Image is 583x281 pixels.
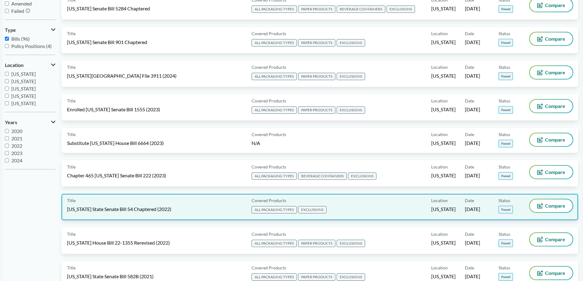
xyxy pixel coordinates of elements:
span: EXCLUSIONS [337,39,365,46]
span: [US_STATE] [11,78,36,84]
input: Policy Positions (4) [5,44,9,48]
span: Passed [499,172,513,180]
span: [DATE] [465,273,480,280]
span: Passed [499,140,513,147]
span: Location [431,264,448,271]
span: Passed [499,106,513,114]
button: Compare [530,100,573,113]
input: 2021 [5,136,9,140]
input: Bills (96) [5,37,9,41]
span: Location [431,131,448,138]
span: Title [67,98,76,104]
span: Years [5,120,17,125]
button: Compare [530,66,573,79]
button: Compare [530,267,573,279]
span: [DATE] [465,39,480,46]
button: Compare [530,166,573,179]
span: Status [499,264,510,271]
span: Date [465,197,474,204]
span: Passed [499,273,513,281]
span: Chapter 465 [US_STATE] Senate Bill 222 (2023) [67,172,166,179]
span: Passed [499,239,513,247]
span: PAPER PRODUCTS [298,240,335,247]
span: [US_STATE] [431,206,456,213]
span: N/A [252,140,260,146]
span: EXCLUSIONS [337,273,365,281]
button: Compare [530,233,573,246]
span: [US_STATE] [431,106,456,113]
span: Date [465,131,474,138]
span: [US_STATE] House Bill 22-1355 Rerevised (2022) [67,239,170,246]
span: Title [67,64,76,70]
span: [US_STATE] State Senate Bill 54 Chaptered (2022) [67,206,171,213]
span: [US_STATE][GEOGRAPHIC_DATA] File 3911 (2024) [67,72,177,79]
span: Location [431,30,448,37]
input: [US_STATE] [5,72,9,76]
span: PAPER PRODUCTS [298,6,335,13]
span: [DATE] [465,5,480,12]
span: ALL PACKAGING TYPES [252,172,297,180]
input: Failed [5,9,9,13]
span: Compare [545,137,565,142]
span: Title [67,164,76,170]
span: [US_STATE] [431,140,456,146]
span: [DATE] [465,72,480,79]
span: ALL PACKAGING TYPES [252,273,297,281]
span: Location [431,98,448,104]
input: 2022 [5,144,9,148]
span: Substitute [US_STATE] House Bill 6664 (2023) [67,140,164,146]
span: Location [431,164,448,170]
span: Amended [11,1,32,6]
span: ALL PACKAGING TYPES [252,6,297,13]
span: Title [67,264,76,271]
span: ALL PACKAGING TYPES [252,206,297,213]
input: [US_STATE] [5,94,9,98]
span: [US_STATE] Senate Bill 5284 Chaptered [67,5,150,12]
span: Compare [545,271,565,275]
span: Compare [545,170,565,175]
span: [US_STATE] [431,72,456,79]
span: Covered Products [252,197,286,204]
span: Compare [545,237,565,242]
span: EXCLUSIONS [337,73,365,80]
span: ALL PACKAGING TYPES [252,106,297,114]
span: Passed [499,72,513,80]
span: [US_STATE] Senate Bill 901 Chaptered [67,39,147,46]
span: 2020 [11,128,22,134]
span: EXCLUSIONS [337,106,365,114]
span: Status [499,197,510,204]
span: Bills (96) [11,36,30,42]
span: EXCLUSIONS [387,6,415,13]
button: Location [5,60,55,70]
span: PAPER PRODUCTS [298,106,335,114]
span: Date [465,98,474,104]
span: EXCLUSIONS [348,172,376,180]
input: Amended [5,2,9,6]
span: Date [465,264,474,271]
span: [DATE] [465,206,480,213]
span: Status [499,231,510,237]
span: ALL PACKAGING TYPES [252,39,297,46]
button: Compare [530,32,573,45]
input: [US_STATE] [5,87,9,91]
span: Date [465,231,474,237]
span: BEVERAGE CONTAINERS [337,6,385,13]
span: [US_STATE] [11,93,36,99]
span: Compare [545,104,565,109]
button: Type [5,25,55,35]
span: Passed [499,206,513,213]
span: Covered Products [252,64,286,70]
span: Date [465,64,474,70]
span: [US_STATE] [11,100,36,106]
span: PAPER PRODUCTS [298,73,335,80]
span: Compare [545,3,565,8]
button: Compare [530,199,573,212]
span: ALL PACKAGING TYPES [252,73,297,80]
span: [US_STATE] [431,5,456,12]
span: [US_STATE] [431,39,456,46]
span: [DATE] [465,106,480,113]
span: Covered Products [252,30,286,37]
button: Compare [530,133,573,146]
input: 2020 [5,129,9,133]
span: Status [499,131,510,138]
